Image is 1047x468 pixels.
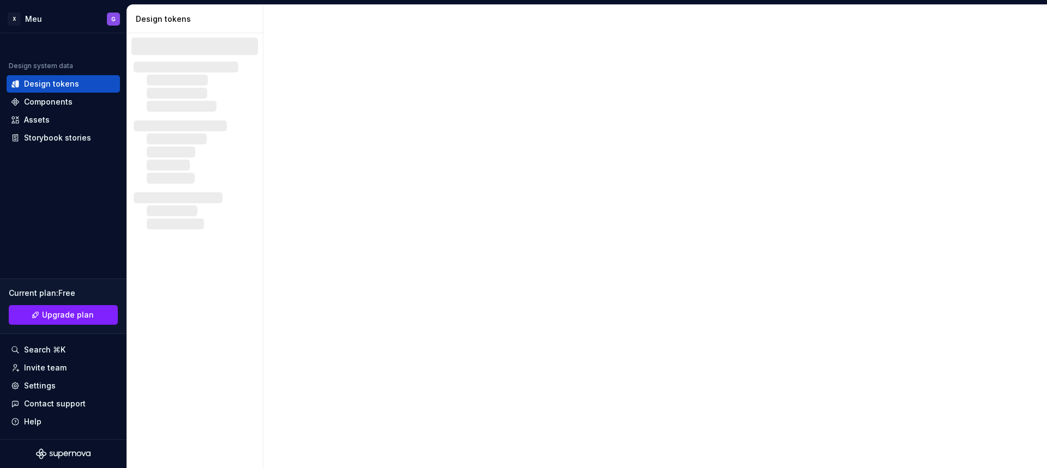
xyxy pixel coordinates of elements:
[9,62,73,70] div: Design system data
[24,362,67,373] div: Invite team
[7,395,120,412] button: Contact support
[24,398,86,409] div: Contact support
[7,129,120,147] a: Storybook stories
[7,93,120,111] a: Components
[9,288,118,299] div: Current plan : Free
[24,344,65,355] div: Search ⌘K
[7,75,120,93] a: Design tokens
[8,13,21,26] div: X
[25,14,42,25] div: Meu
[9,305,118,325] a: Upgrade plan
[7,341,120,358] button: Search ⌘K
[42,309,94,320] span: Upgrade plan
[111,15,116,23] div: G
[24,132,91,143] div: Storybook stories
[24,96,73,107] div: Components
[2,7,124,31] button: XMeuG
[24,380,56,391] div: Settings
[36,448,91,459] svg: Supernova Logo
[24,114,50,125] div: Assets
[136,14,258,25] div: Design tokens
[7,377,120,394] a: Settings
[7,111,120,129] a: Assets
[7,359,120,376] a: Invite team
[7,413,120,430] button: Help
[24,78,79,89] div: Design tokens
[24,416,41,427] div: Help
